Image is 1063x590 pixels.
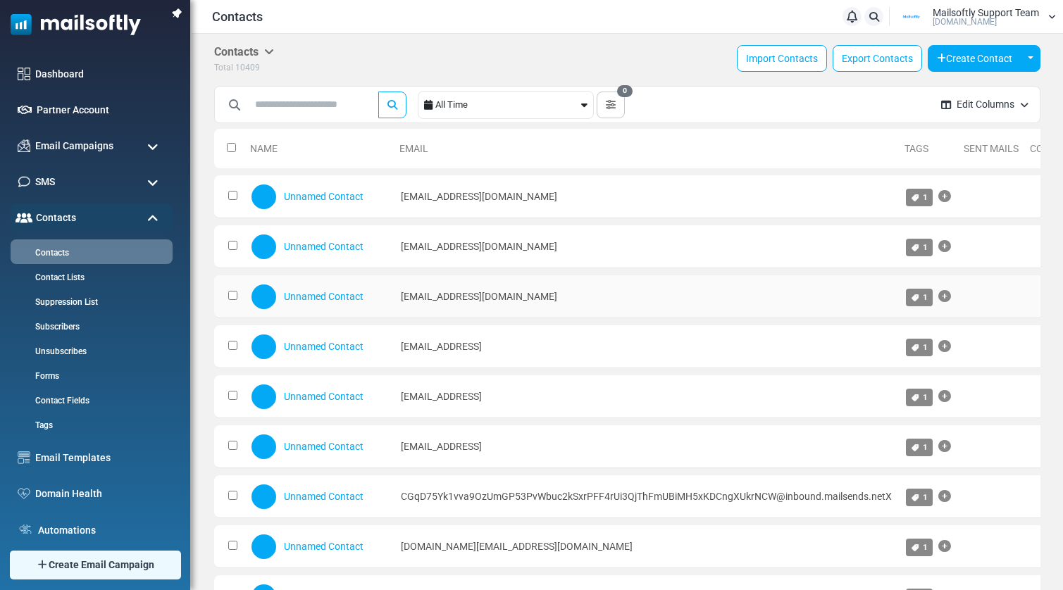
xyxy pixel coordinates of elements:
a: Unnamed Contact [284,191,363,202]
a: Tags [905,143,928,154]
img: dashboard-icon.svg [18,68,30,80]
td: [EMAIL_ADDRESS] [394,325,899,368]
a: Add Tag [938,532,951,560]
a: Add Tag [938,282,951,310]
td: [EMAIL_ADDRESS][DOMAIN_NAME] [394,275,899,318]
span: Mailsoftly Support Team [933,8,1039,18]
a: 1 [906,389,933,406]
a: 1 [906,439,933,456]
button: 0 [597,92,625,118]
a: 1 [906,189,933,206]
a: Tags [11,419,169,432]
a: Email [399,143,428,154]
a: Add Tag [938,382,951,410]
span: SMS [35,175,55,189]
td: [EMAIL_ADDRESS][DOMAIN_NAME] [394,225,899,268]
a: 1 [906,339,933,356]
span: 1 [923,242,928,252]
img: campaigns-icon.png [18,139,30,152]
td: [EMAIL_ADDRESS] [394,425,899,468]
a: Contacts [11,246,169,259]
a: Forms [11,370,169,382]
a: Contact Lists [11,271,169,284]
td: [EMAIL_ADDRESS] [394,375,899,418]
span: 1 [923,542,928,552]
a: Unnamed Contact [284,391,363,402]
a: Add Tag [938,182,951,211]
img: contacts-icon-active.svg [15,213,32,222]
a: Contact Fields [11,394,169,407]
a: Import Contacts [737,45,827,72]
a: 1 [906,289,933,306]
a: Add Tag [938,332,951,360]
a: Unnamed Contact [284,491,363,502]
a: Unnamed Contact [284,291,363,302]
span: 1 [923,292,928,302]
a: User Logo Mailsoftly Support Team [DOMAIN_NAME] [894,6,1056,27]
button: Edit Columns [930,86,1040,123]
span: Contacts [212,7,263,26]
span: Contacts [36,211,76,225]
a: Subscribers [11,320,169,333]
img: email-templates-icon.svg [18,451,30,464]
span: [DOMAIN_NAME] [933,18,997,26]
a: Add Tag [938,232,951,261]
a: Partner Account [37,103,166,118]
span: Total [214,63,233,73]
a: Email Templates [35,451,166,465]
a: Add Tag [938,432,951,460]
a: Export Contacts [833,45,922,72]
img: workflow.svg [18,522,33,539]
span: 1 [923,392,928,402]
a: Name [250,143,278,154]
img: sms-icon.png [18,175,30,188]
td: [DOMAIN_NAME][EMAIL_ADDRESS][DOMAIN_NAME] [394,525,899,568]
a: Sent Mails [964,143,1019,154]
img: User Logo [894,6,929,27]
a: Suppression List [11,296,169,308]
td: [EMAIL_ADDRESS][DOMAIN_NAME] [394,175,899,218]
a: 1 [906,539,933,556]
span: Create Email Campaign [49,558,154,572]
a: Unnamed Contact [284,341,363,352]
a: Unnamed Contact [284,241,363,252]
span: 1 [923,342,928,352]
a: Domain Health [35,487,166,501]
a: Unnamed Contact [284,441,363,452]
a: Dashboard [35,67,166,82]
img: domain-health-icon.svg [18,488,30,499]
a: 1 [906,489,933,506]
a: Automations [38,523,166,538]
h5: Contacts [214,45,274,58]
a: Add Tag [938,482,951,510]
a: Unnamed Contact [284,541,363,552]
td: CGqD75Yk1vva9OzUmGP53PvWbuc2kSxrPFF4rUi3QjThFmUBiMH5xKDCngXUkrNCW@inbound.mailsends.netX [394,475,899,518]
span: Email Campaigns [35,139,113,153]
span: 1 [923,492,928,502]
span: 10409 [235,63,260,73]
span: 1 [923,192,928,202]
span: 1 [923,442,928,452]
div: All Time [435,92,578,118]
a: Unsubscribes [11,345,169,358]
a: 1 [906,239,933,256]
button: Create Contact [928,45,1021,72]
span: 0 [617,85,633,98]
